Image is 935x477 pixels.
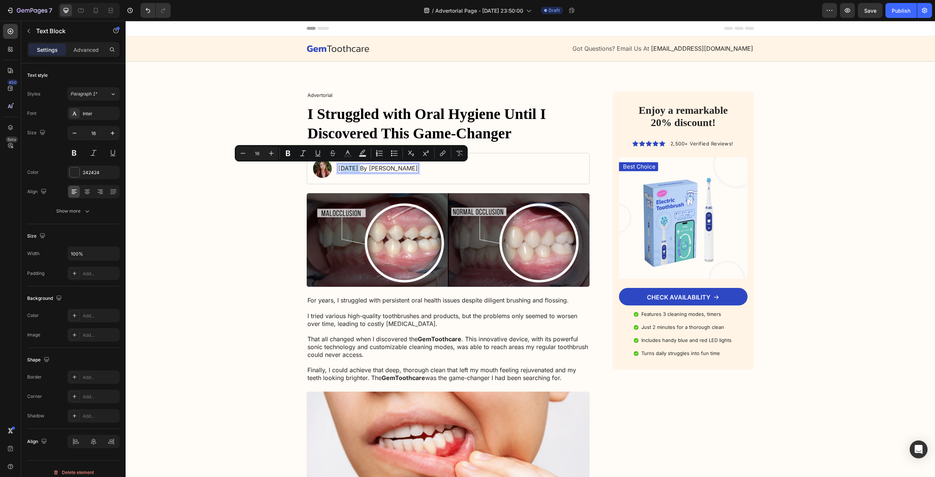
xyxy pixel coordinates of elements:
[126,21,935,477] iframe: Design area
[27,437,48,447] div: Align
[256,353,300,361] strong: GemToothcare
[53,468,94,477] div: Delete element
[292,314,336,322] strong: GemToothcare
[83,110,118,117] div: Inter
[545,120,608,126] span: 2,500+ Verified Reviews!
[27,169,39,176] div: Color
[213,144,292,151] p: [DATE] By [PERSON_NAME]
[83,313,118,319] div: Add...
[27,270,44,277] div: Padding
[181,24,244,31] img: gempages_432750572815254551-826b9f1d-de93-4bff-a292-67ac6637d664.svg
[36,26,99,35] p: Text Block
[140,3,171,18] div: Undo/Redo
[27,187,48,197] div: Align
[27,294,63,304] div: Background
[73,46,99,54] p: Advanced
[521,273,585,280] p: CHECK AVAILABILITY
[83,332,118,339] div: Add...
[27,355,51,365] div: Shape
[27,72,48,79] div: Text style
[182,276,463,361] p: For years, I struggled with persistent oral health issues despite diligent brushing and flossing....
[910,440,928,458] div: Open Intercom Messenger
[49,6,52,15] p: 7
[493,136,622,258] img: gempages_432750572815254551-0d7e7525-506e-417f-9cca-36dbc4333d8d.webp
[864,7,876,14] span: Save
[885,3,917,18] button: Publish
[7,79,18,85] div: 450
[181,172,464,266] img: gempages_432750572815254551-7bf9e89b-4579-4473-9272-fb5c458f7165.webp
[493,267,622,285] a: CHECK AVAILABILITY
[516,329,606,336] p: Turns daily struggles into fun time
[37,46,58,54] p: Settings
[516,303,606,310] p: Just 2 minutes for a thorough clean
[83,270,118,277] div: Add...
[83,393,118,400] div: Add...
[187,138,206,157] img: gempages_432750572815254551-5bd19a03-1671-4143-86b7-bde027ed01d1.webp
[27,412,44,419] div: Shadow
[27,204,120,218] button: Show more
[235,145,468,161] div: Editor contextual toolbar
[27,312,39,319] div: Color
[516,290,606,296] p: Features 3 cleaning modes, timers
[516,316,606,323] p: Includes handy blue and red LED lights
[212,143,293,152] div: Rich Text Editor. Editing area: main
[6,136,18,142] div: Beta
[447,24,524,31] span: Got Questions? Email Us At
[27,110,37,117] div: Font
[83,374,118,381] div: Add...
[27,250,40,257] div: Width
[3,3,56,18] button: 7
[71,91,97,97] span: Paragraph 1*
[432,7,434,15] span: /
[68,247,119,260] input: Auto
[435,7,523,15] span: Advertorial Page - [DATE] 23:50:00
[27,91,40,97] div: Styles
[83,413,118,420] div: Add...
[27,332,40,338] div: Image
[27,231,47,241] div: Size
[27,128,47,138] div: Size
[858,3,882,18] button: Save
[892,7,910,15] div: Publish
[525,24,628,31] span: [EMAIL_ADDRESS][DOMAIN_NAME]
[67,87,120,101] button: Paragraph 1*
[549,7,560,14] span: Draft
[83,169,118,176] div: 242424
[181,83,464,123] h1: I Struggled with Oral Hygiene Until I Discovered This Game-Changer
[27,374,42,380] div: Border
[182,71,463,78] p: Advertorial
[56,207,91,215] div: Show more
[499,82,616,109] h2: Enjoy a remarkable 20% discount!
[497,142,530,150] p: Best Choice
[27,393,42,400] div: Corner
